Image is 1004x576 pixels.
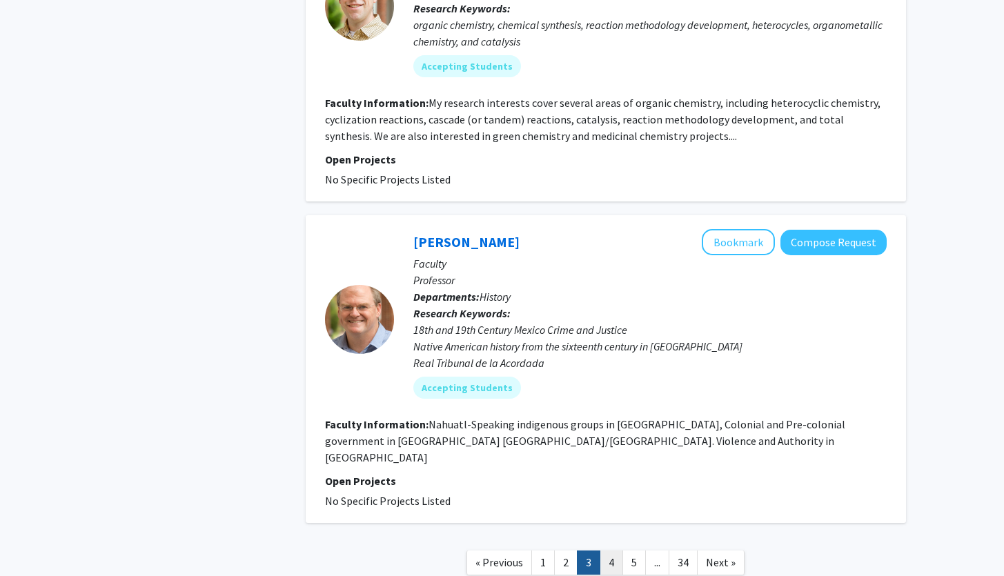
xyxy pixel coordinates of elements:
[413,290,480,304] b: Departments:
[325,151,887,168] p: Open Projects
[413,321,887,371] div: 18th and 19th Century Mexico Crime and Justice Native American history from the sixteenth century...
[413,272,887,288] p: Professor
[325,172,451,186] span: No Specific Projects Listed
[702,229,775,255] button: Add Bill Connell to Bookmarks
[622,550,646,575] a: 5
[413,17,887,50] div: organic chemistry, chemical synthesis, reaction methodology development, heterocycles, organometa...
[413,1,511,15] b: Research Keywords:
[325,473,887,489] p: Open Projects
[480,290,511,304] span: History
[600,550,623,575] a: 4
[475,555,523,569] span: « Previous
[413,377,521,399] mat-chip: Accepting Students
[325,494,451,508] span: No Specific Projects Listed
[531,550,555,575] a: 1
[654,555,660,569] span: ...
[325,417,429,431] b: Faculty Information:
[466,550,532,575] a: Previous
[554,550,578,575] a: 2
[697,550,745,575] a: Next
[413,306,511,320] b: Research Keywords:
[325,417,845,464] fg-read-more: Nahuatl-Speaking indigenous groups in [GEOGRAPHIC_DATA], Colonial and Pre-colonial government in ...
[669,550,698,575] a: 34
[706,555,736,569] span: Next »
[413,233,520,250] a: [PERSON_NAME]
[780,230,887,255] button: Compose Request to Bill Connell
[577,550,600,575] a: 3
[325,96,880,143] fg-read-more: My research interests cover several areas of organic chemistry, including heterocyclic chemistry,...
[325,96,429,110] b: Faculty Information:
[413,55,521,77] mat-chip: Accepting Students
[10,514,59,566] iframe: Chat
[413,255,887,272] p: Faculty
